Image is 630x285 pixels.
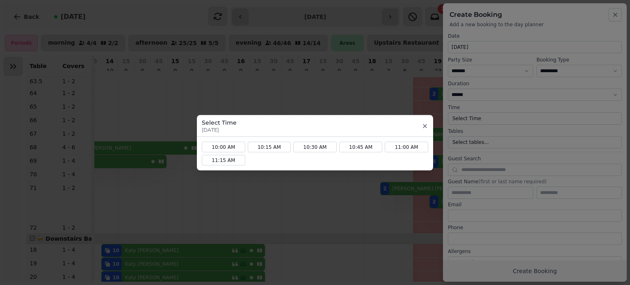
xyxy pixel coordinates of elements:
[248,141,291,152] button: 10:15 AM
[339,141,383,152] button: 10:45 AM
[202,118,237,126] h3: Select Time
[202,126,237,133] p: [DATE]
[202,141,245,152] button: 10:00 AM
[293,141,337,152] button: 10:30 AM
[202,155,245,165] button: 11:15 AM
[385,141,428,152] button: 11:00 AM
